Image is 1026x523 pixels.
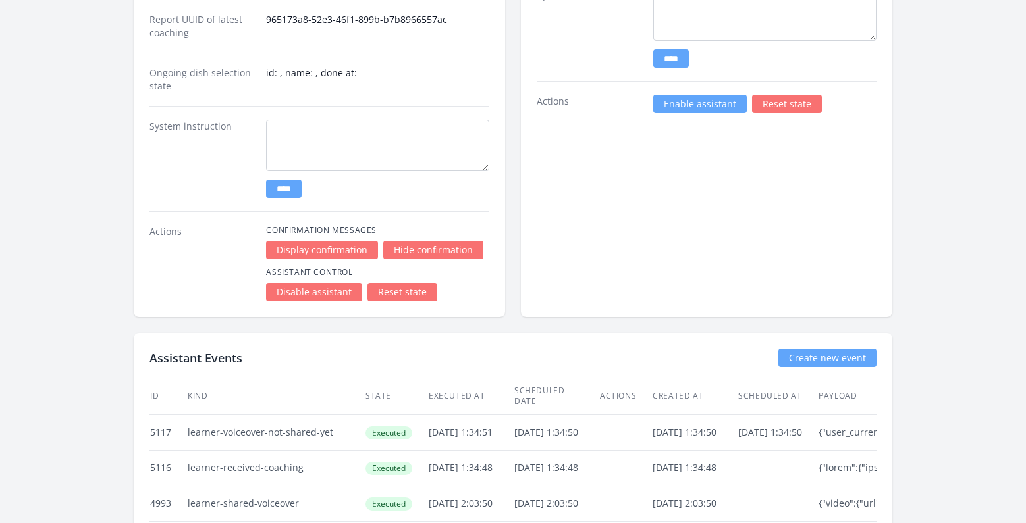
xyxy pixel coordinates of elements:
[653,95,747,113] a: Enable assistant
[365,497,412,511] span: Executed
[149,378,187,415] th: ID
[266,241,378,259] a: Display confirmation
[365,378,428,415] th: State
[428,486,514,521] td: [DATE] 2:03:50
[738,414,818,450] td: [DATE] 1:34:50
[514,450,599,486] td: [DATE] 1:34:48
[266,267,489,278] h4: Assistant Control
[652,414,738,450] td: [DATE] 1:34:50
[365,462,412,475] span: Executed
[149,414,187,450] td: 5117
[365,426,412,439] span: Executed
[428,414,514,450] td: [DATE] 1:34:51
[514,414,599,450] td: [DATE] 1:34:50
[514,486,599,521] td: [DATE] 2:03:50
[187,414,365,450] td: learner-voiceover-not-shared-yet
[537,95,643,113] dt: Actions
[778,349,877,367] a: Create new event
[652,450,738,486] td: [DATE] 1:34:48
[652,486,738,521] td: [DATE] 2:03:50
[383,241,483,259] a: Hide confirmation
[149,225,256,301] dt: Actions
[428,450,514,486] td: [DATE] 1:34:48
[428,378,514,415] th: Executed at
[652,378,738,415] th: Created at
[599,378,652,415] th: Actions
[149,66,256,93] dt: Ongoing dish selection state
[266,13,489,39] dd: 965173a8-52e3-46f1-899b-b7b8966557ac
[266,283,362,301] a: Disable assistant
[752,95,822,113] a: Reset state
[514,378,599,415] th: Scheduled date
[187,486,365,521] td: learner-shared-voiceover
[149,120,256,198] dt: System instruction
[187,378,365,415] th: Kind
[367,283,437,301] a: Reset state
[187,450,365,486] td: learner-received-coaching
[149,450,187,486] td: 5116
[266,225,489,236] h4: Confirmation Messages
[738,378,818,415] th: Scheduled at
[266,66,489,93] dd: id: , name: , done at:
[149,349,242,367] h2: Assistant Events
[149,486,187,521] td: 4993
[149,13,256,39] dt: Report UUID of latest coaching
